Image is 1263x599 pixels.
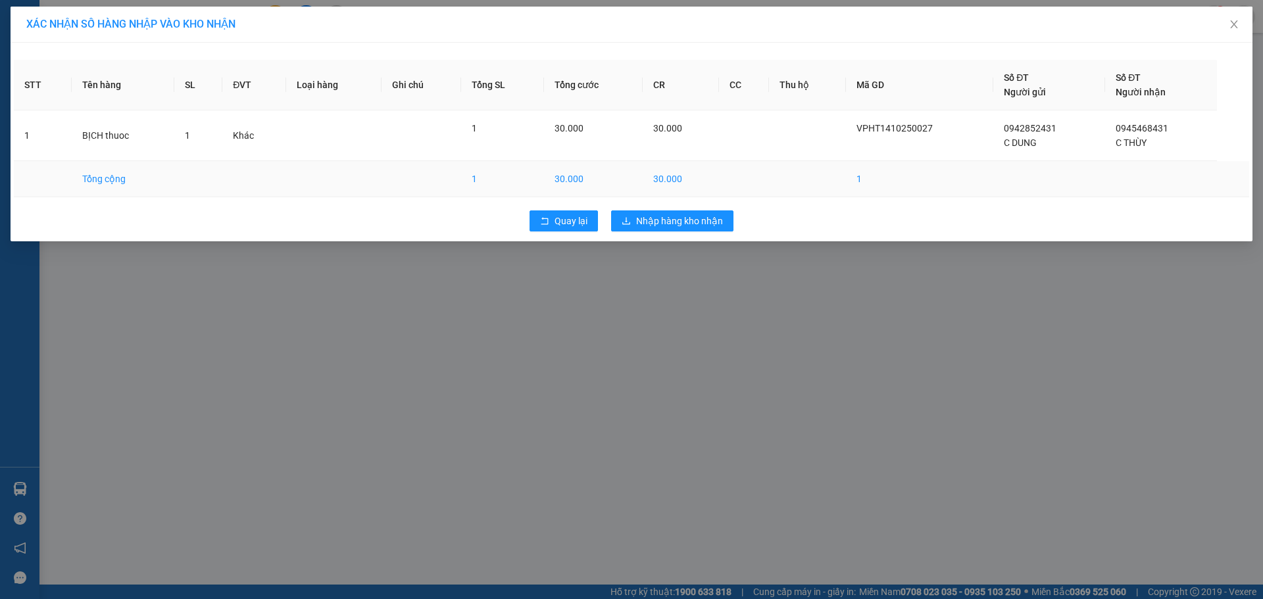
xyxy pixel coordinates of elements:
[719,60,769,110] th: CC
[653,123,682,133] span: 30.000
[14,60,72,110] th: STT
[14,110,72,161] td: 1
[1216,7,1252,43] button: Close
[846,60,994,110] th: Mã GD
[636,214,723,228] span: Nhập hàng kho nhận
[622,216,631,227] span: download
[16,95,121,117] b: GỬI : PV Q10
[72,60,174,110] th: Tên hàng
[1004,72,1029,83] span: Số ĐT
[555,123,583,133] span: 30.000
[1116,87,1166,97] span: Người nhận
[1116,72,1141,83] span: Số ĐT
[472,123,477,133] span: 1
[769,60,846,110] th: Thu hộ
[611,210,733,231] button: downloadNhập hàng kho nhận
[222,60,286,110] th: ĐVT
[382,60,461,110] th: Ghi chú
[530,210,598,231] button: rollbackQuay lại
[72,161,174,197] td: Tổng cộng
[555,214,587,228] span: Quay lại
[286,60,381,110] th: Loại hàng
[1229,19,1239,30] span: close
[643,161,718,197] td: 30.000
[1004,123,1056,133] span: 0942852431
[544,161,643,197] td: 30.000
[174,60,222,110] th: SL
[846,161,994,197] td: 1
[26,18,235,30] span: XÁC NHẬN SỐ HÀNG NHẬP VÀO KHO NHẬN
[1116,137,1147,148] span: C THÙY
[185,130,190,141] span: 1
[461,161,544,197] td: 1
[643,60,718,110] th: CR
[856,123,933,133] span: VPHT1410250027
[1004,87,1046,97] span: Người gửi
[461,60,544,110] th: Tổng SL
[16,16,82,82] img: logo.jpg
[544,60,643,110] th: Tổng cước
[1004,137,1037,148] span: C DUNG
[222,110,286,161] td: Khác
[540,216,549,227] span: rollback
[72,110,174,161] td: BỊCH thuoc
[123,49,550,65] li: Hotline: 1900 8153
[1116,123,1168,133] span: 0945468431
[123,32,550,49] li: [STREET_ADDRESS][PERSON_NAME]. [GEOGRAPHIC_DATA], Tỉnh [GEOGRAPHIC_DATA]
